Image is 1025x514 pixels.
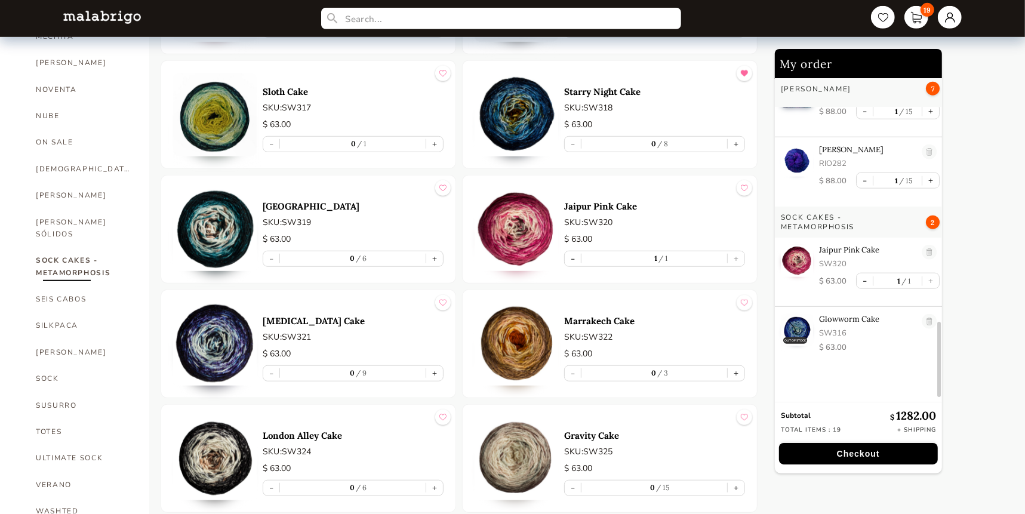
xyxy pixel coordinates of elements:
[657,254,668,263] label: 1
[728,481,744,495] button: +
[36,129,131,155] a: ON SALE
[564,347,745,361] p: $ 63.00
[564,315,745,327] a: Marrakech Cake
[475,73,558,156] img: 0.jpg
[173,73,257,156] img: 0.jpg
[819,245,916,255] p: Jaipur Pink Cake
[263,101,444,114] p: SKU: SW317
[564,118,745,131] p: $ 63.00
[728,137,744,152] button: +
[263,462,444,475] p: $ 63.00
[857,104,873,119] button: -
[36,286,131,312] a: SEIS CABOS
[564,101,745,114] p: SKU: SW318
[173,417,257,500] img: 0.jpg
[655,483,670,492] label: 15
[781,426,841,434] p: Total items : 19
[898,107,913,116] label: 15
[36,182,131,208] a: [PERSON_NAME]
[263,118,444,131] p: $ 63.00
[897,426,936,434] p: + Shipping
[475,187,558,271] img: 0.jpg
[890,408,936,423] p: 1282.00
[921,3,934,17] span: 19
[36,392,131,418] a: SUSURRO
[781,245,813,277] img: 0.jpg
[784,338,806,343] p: OUT OF STOCK
[922,104,939,119] button: +
[263,331,444,343] p: SKU: SW321
[475,417,558,500] img: 0.jpg
[321,8,681,29] input: Search...
[819,328,916,338] p: SW316
[263,430,444,441] a: London Alley Cake
[819,258,916,269] p: SW320
[564,430,745,441] a: Gravity Cake
[564,233,745,246] p: $ 63.00
[819,158,916,169] p: RIO282
[775,49,942,79] h2: My order
[781,213,892,232] h3: SOCK CAKES - Metamorphosis
[779,443,938,464] button: Checkout
[898,176,913,185] label: 15
[263,315,444,327] a: [MEDICAL_DATA] Cake
[355,254,367,263] label: 6
[36,156,131,182] a: [DEMOGRAPHIC_DATA]
[263,445,444,458] p: SKU: SW324
[36,445,131,471] a: ULTIMATE SOCK
[63,11,141,23] img: L5WsItTXhTFtyxb3tkNoXNspfcfOAAWlbXYcuBTUg0FA22wzaAJ6kXiYLTb6coiuTfQf1mE2HwVko7IAAAAASUVORK5CYII=
[819,106,847,117] p: $ 88.00
[36,365,131,392] a: SOCK
[263,216,444,229] p: SKU: SW319
[36,472,131,498] a: VERANO
[781,84,851,94] h3: [PERSON_NAME]
[781,314,813,346] img: 0.jpg
[819,176,847,186] p: $ 88.00
[564,86,745,97] a: Starry Night Cake
[819,342,847,353] p: $ 63.00
[656,368,669,377] label: 3
[819,276,847,287] p: $ 63.00
[475,302,558,386] img: 0.jpg
[426,366,443,381] button: +
[564,216,745,229] p: SKU: SW320
[173,187,257,271] img: 0.jpg
[355,483,367,492] label: 6
[36,103,131,129] a: NUBE
[775,443,942,464] a: Checkout
[356,139,367,148] label: 1
[564,201,745,212] p: Jaipur Pink Cake
[728,366,744,381] button: +
[819,314,916,324] p: Glowworm Cake
[263,347,444,361] p: $ 63.00
[819,144,916,155] p: [PERSON_NAME]
[263,86,444,97] a: Sloth Cake
[263,201,444,212] a: [GEOGRAPHIC_DATA]
[36,76,131,103] a: NOVENTA
[922,173,939,188] button: +
[857,173,873,188] button: -
[263,233,444,246] p: $ 63.00
[656,139,669,148] label: 8
[926,216,940,229] span: 2
[781,411,811,420] strong: Subtotal
[426,481,443,495] button: +
[36,312,131,338] a: SILKPACA
[900,276,911,285] label: 1
[564,445,745,458] p: SKU: SW325
[355,368,367,377] label: 9
[564,462,745,475] p: $ 63.00
[36,418,131,445] a: TOTES
[36,339,131,365] a: [PERSON_NAME]
[426,251,443,266] button: +
[857,273,873,288] button: -
[36,247,131,286] a: SOCK CAKES - METAMORPHOSIS
[173,302,257,386] img: 0.jpg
